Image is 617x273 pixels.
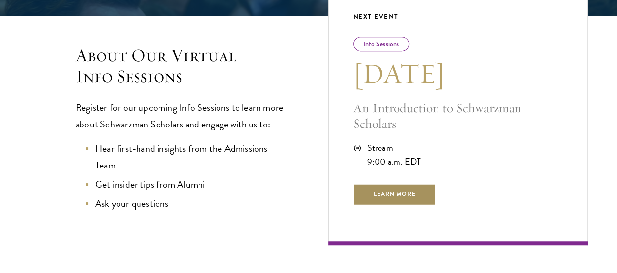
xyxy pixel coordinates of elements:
[85,195,289,211] li: Ask your questions
[85,140,289,173] li: Hear first-hand insights from the Admissions Team
[76,45,289,87] h3: About Our Virtual Info Sessions
[353,183,437,205] span: Learn More
[353,11,563,22] div: Next Event
[367,155,421,168] div: 9:00 a.m. EDT
[353,100,563,131] p: An Introduction to Schwarzman Scholars
[353,37,409,51] div: Info Sessions
[76,99,289,132] p: Register for our upcoming Info Sessions to learn more about Schwarzman Scholars and engage with u...
[367,141,421,155] div: Stream
[353,56,563,90] h3: [DATE]
[85,176,289,192] li: Get insider tips from Alumni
